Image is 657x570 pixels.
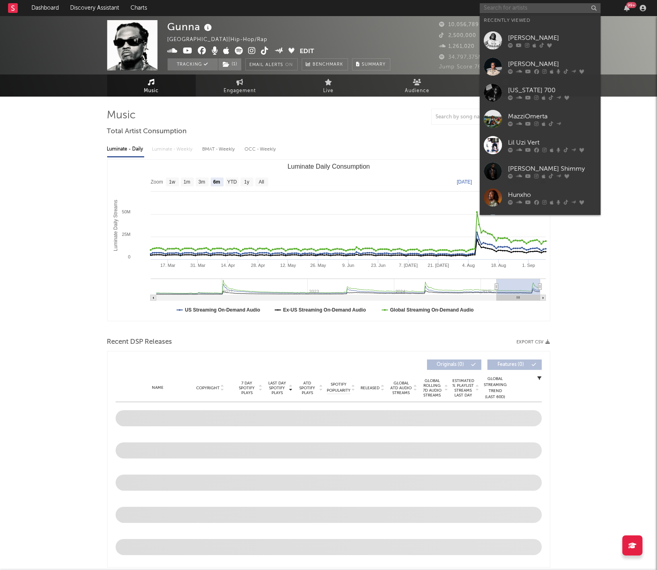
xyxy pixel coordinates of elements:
button: Email AlertsOn [245,58,298,70]
text: 23. Jun [371,263,385,268]
text: 28. Apr [251,263,265,268]
span: 34,797,375 Monthly Listeners [439,55,528,60]
div: OCC - Weekly [245,142,277,156]
div: Name [132,385,184,391]
a: [US_STATE] 700 [480,80,601,106]
span: Last Day Spotify Plays [267,381,288,395]
span: Total Artist Consumption [107,127,187,136]
div: Global Streaming Trend (Last 60D) [483,376,508,400]
text: 31. Mar [190,263,205,268]
text: 12. May [280,263,296,268]
text: 14. Apr [221,263,235,268]
button: Originals(0) [427,359,481,370]
button: Summary [352,58,390,70]
a: MazziOmerta [480,106,601,132]
div: [PERSON_NAME] Shimmy [508,164,597,173]
a: Playlists/Charts [462,74,550,97]
div: 99 + [626,2,636,8]
button: Export CSV [517,340,550,345]
a: Cardi B [480,211,601,237]
button: 99+ [624,5,630,11]
a: Audience [373,74,462,97]
span: Recent DSP Releases [107,337,172,347]
em: On [286,63,293,67]
text: 1. Sep [522,263,535,268]
div: [GEOGRAPHIC_DATA] | Hip-Hop/Rap [168,35,277,45]
a: [PERSON_NAME] [480,54,601,80]
span: 10,056,789 [439,22,479,27]
text: Global Streaming On-Demand Audio [390,307,474,313]
span: Originals ( 0 ) [432,362,469,367]
text: Luminate Daily Consumption [287,163,370,170]
a: Benchmark [302,58,348,70]
text: 25M [122,232,130,237]
div: [US_STATE] 700 [508,85,597,95]
span: Features ( 0 ) [493,362,530,367]
button: Features(0) [487,359,542,370]
span: Global Rolling 7D Audio Streams [421,378,444,398]
text: 1m [183,180,190,185]
span: Benchmark [313,60,344,70]
span: 2,500,000 [439,33,477,38]
span: Copyright [196,386,220,390]
text: Ex-US Streaming On-Demand Audio [283,307,366,313]
text: 21. [DATE] [427,263,449,268]
text: 1y [244,180,249,185]
div: [PERSON_NAME] [508,59,597,69]
span: Music [144,86,159,96]
text: US Streaming On-Demand Audio [185,307,260,313]
div: MazziOmerta [508,112,597,121]
span: Audience [405,86,429,96]
span: Global ATD Audio Streams [390,381,412,395]
div: Hunxho [508,190,597,200]
text: 50M [122,209,130,214]
span: Estimated % Playlist Streams Last Day [452,378,475,398]
div: Luminate - Daily [107,142,144,156]
text: 6m [213,180,220,185]
div: Lil Uzi Vert [508,138,597,147]
span: Released [361,386,380,390]
text: Luminate Daily Streams [112,200,118,251]
svg: Luminate Daily Consumption [108,160,550,321]
text: 1w [169,180,175,185]
span: Engagement [224,86,256,96]
button: Tracking [168,58,218,70]
text: All [259,180,264,185]
text: Zoom [151,180,163,185]
span: ( 1 ) [218,58,242,70]
button: (1) [218,58,241,70]
span: Live [323,86,334,96]
a: Live [284,74,373,97]
text: 7. [DATE] [399,263,418,268]
div: Gunna [168,20,214,33]
text: 17. Mar [160,263,176,268]
span: Jump Score: 76.9 [439,64,487,70]
a: Engagement [196,74,284,97]
span: 7 Day Spotify Plays [236,381,258,395]
text: [DATE] [457,179,472,185]
div: Recently Viewed [484,16,597,25]
a: Lil Uzi Vert [480,132,601,158]
div: BMAT - Weekly [203,142,237,156]
text: 0 [128,254,130,259]
input: Search by song name or URL [432,114,517,120]
span: Spotify Popularity [327,382,350,394]
text: 4. Aug [462,263,475,268]
text: 26. May [310,263,326,268]
a: [PERSON_NAME] [480,27,601,54]
input: Search for artists [480,3,601,13]
text: 9. Jun [342,263,354,268]
span: 1,261,020 [439,44,475,49]
a: Music [107,74,196,97]
text: 18. Aug [491,263,506,268]
a: Hunxho [480,184,601,211]
text: 3m [198,180,205,185]
button: Edit [300,47,314,57]
a: [PERSON_NAME] Shimmy [480,158,601,184]
text: YTD [227,180,236,185]
span: ATD Spotify Plays [297,381,318,395]
div: [PERSON_NAME] [508,33,597,43]
span: Summary [362,62,386,67]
